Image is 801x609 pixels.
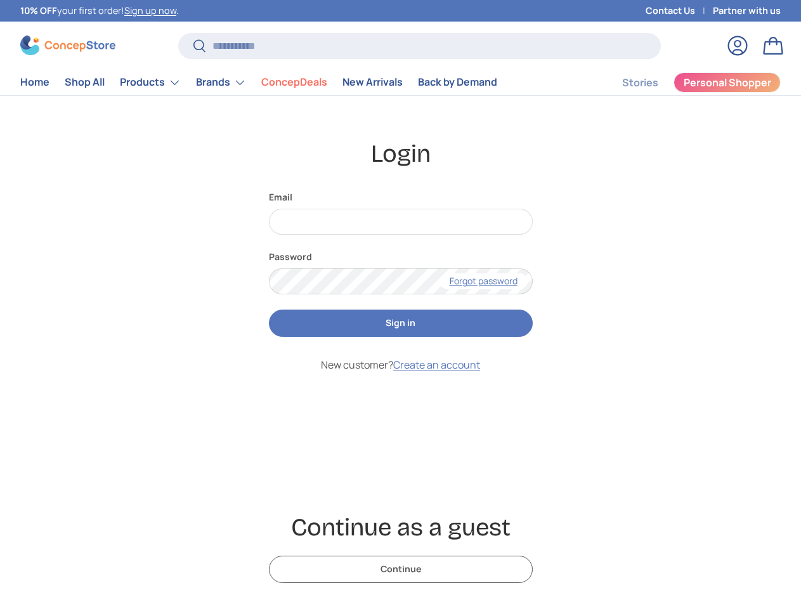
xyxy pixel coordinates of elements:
a: Partner with us [713,4,781,18]
a: Brands [196,70,246,95]
span: Personal Shopper [684,77,771,88]
a: Contact Us [646,4,713,18]
h1: Login [20,138,781,169]
h2: Continue as a guest [20,511,781,543]
iframe: Social Login [269,388,533,479]
nav: Primary [20,70,497,95]
label: Password [269,250,533,263]
a: Home [20,70,49,95]
button: Sign in [269,310,533,337]
a: Forgot password [440,273,528,289]
p: your first order! . [20,4,179,18]
summary: Brands [188,70,254,95]
a: Create an account [393,358,480,372]
a: ConcepDeals [261,70,327,95]
a: New Arrivals [342,70,403,95]
a: Back by Demand [418,70,497,95]
img: ConcepStore [20,36,115,55]
a: Products [120,70,181,95]
strong: 10% OFF [20,4,57,16]
a: Sign up now [124,4,176,16]
button: Continue [269,556,533,583]
a: Shop All [65,70,105,95]
a: Stories [622,70,658,95]
p: New customer? [269,357,533,372]
summary: Products [112,70,188,95]
a: Personal Shopper [674,72,781,93]
label: Email [269,190,533,204]
nav: Secondary [592,70,781,95]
